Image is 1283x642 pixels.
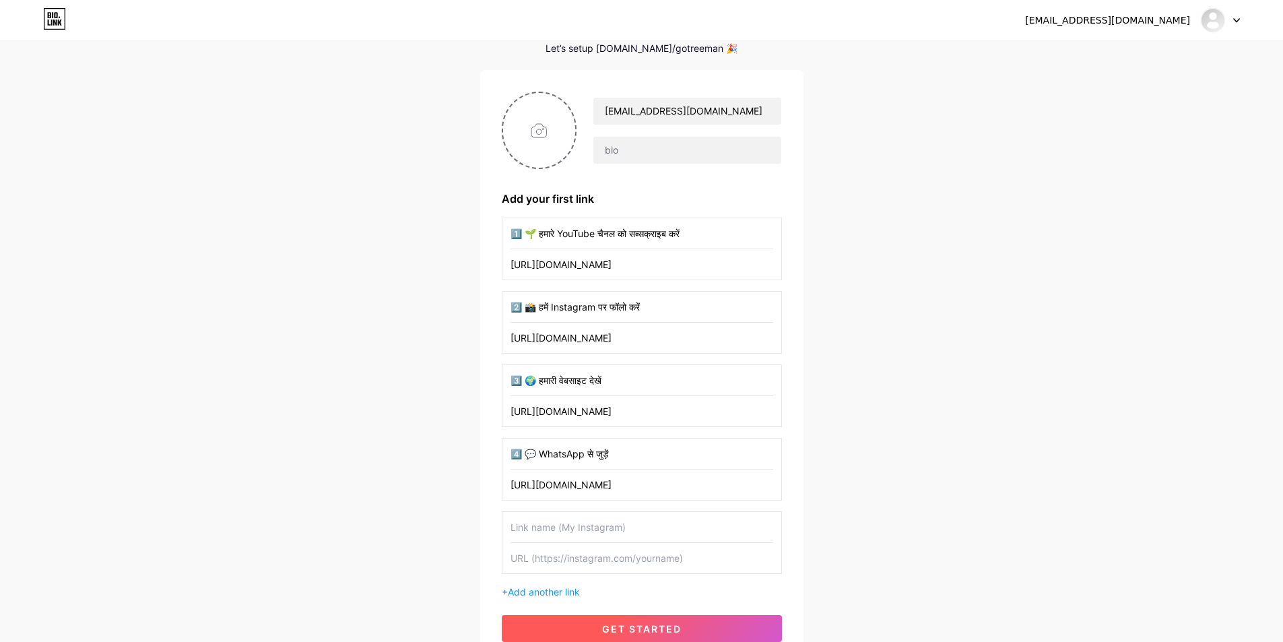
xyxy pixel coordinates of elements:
[480,43,803,54] div: Let’s setup [DOMAIN_NAME]/gotreeman 🎉
[593,137,781,164] input: bio
[1200,7,1226,33] img: gotreeman
[502,191,782,207] div: Add your first link
[593,98,781,125] input: Your name
[511,470,773,500] input: URL (https://instagram.com/yourname)
[511,396,773,426] input: URL (https://instagram.com/yourname)
[502,585,782,599] div: +
[511,512,773,542] input: Link name (My Instagram)
[511,323,773,353] input: URL (https://instagram.com/yourname)
[1025,13,1190,28] div: [EMAIL_ADDRESS][DOMAIN_NAME]
[508,586,580,598] span: Add another link
[602,623,682,635] span: get started
[511,218,773,249] input: Link name (My Instagram)
[511,249,773,280] input: URL (https://instagram.com/yourname)
[502,615,782,642] button: get started
[511,543,773,573] input: URL (https://instagram.com/yourname)
[511,292,773,322] input: Link name (My Instagram)
[511,365,773,395] input: Link name (My Instagram)
[511,439,773,469] input: Link name (My Instagram)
